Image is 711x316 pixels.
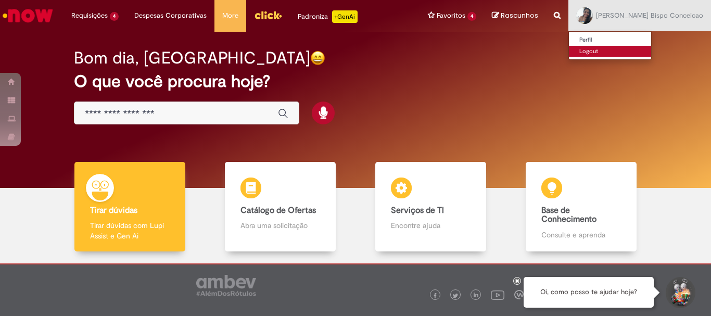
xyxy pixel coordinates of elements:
span: Despesas Corporativas [134,10,207,21]
a: Perfil [569,34,651,46]
span: Requisições [71,10,108,21]
a: Logout [569,46,651,57]
h2: Bom dia, [GEOGRAPHIC_DATA] [74,49,310,67]
a: Rascunhos [492,11,538,21]
a: Base de Conhecimento Consulte e aprenda [506,162,656,252]
div: Padroniza [298,10,358,23]
span: 4 [467,12,476,21]
div: Oi, como posso te ajudar hoje? [524,277,654,308]
span: Favoritos [437,10,465,21]
img: logo_footer_linkedin.png [474,293,479,299]
span: 4 [110,12,119,21]
p: Tirar dúvidas com Lupi Assist e Gen Ai [90,220,169,241]
span: More [222,10,238,21]
b: Base de Conhecimento [541,205,596,225]
img: logo_footer_facebook.png [433,293,438,298]
p: +GenAi [332,10,358,23]
button: Iniciar Conversa de Suporte [664,277,695,308]
img: ServiceNow [1,5,55,26]
p: Abra uma solicitação [240,220,320,231]
b: Serviços de TI [391,205,444,216]
img: logo_footer_ambev_rotulo_gray.png [196,275,256,296]
p: Encontre ajuda [391,220,470,231]
img: logo_footer_twitter.png [453,293,458,298]
b: Catálogo de Ofertas [240,205,316,216]
img: logo_footer_youtube.png [491,288,504,301]
span: [PERSON_NAME] Bispo Conceicao [596,11,703,20]
span: Rascunhos [501,10,538,20]
img: logo_footer_workplace.png [514,290,524,299]
h2: O que você procura hoje? [74,72,637,91]
img: happy-face.png [310,50,325,66]
p: Consulte e aprenda [541,230,620,240]
a: Serviços de TI Encontre ajuda [355,162,506,252]
a: Tirar dúvidas Tirar dúvidas com Lupi Assist e Gen Ai [55,162,205,252]
a: Catálogo de Ofertas Abra uma solicitação [205,162,355,252]
b: Tirar dúvidas [90,205,137,216]
img: click_logo_yellow_360x200.png [254,7,282,23]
